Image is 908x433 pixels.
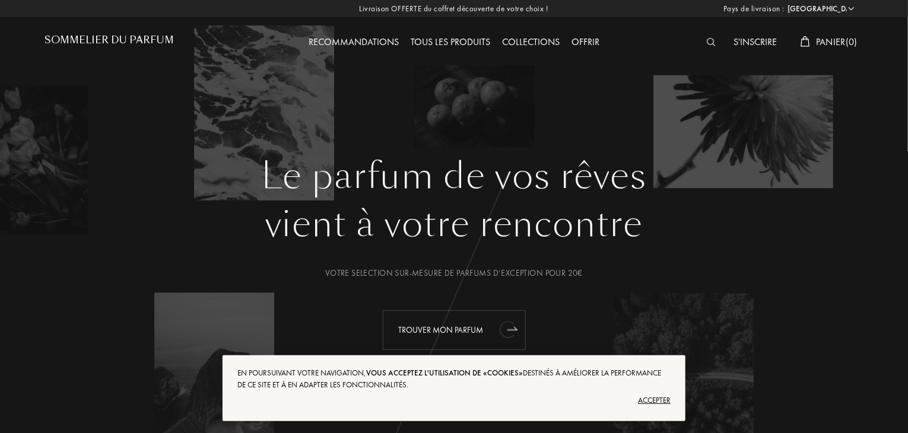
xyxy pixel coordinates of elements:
div: Votre selection sur-mesure de parfums d’exception pour 20€ [53,267,855,279]
span: Panier ( 0 ) [816,36,858,48]
div: animation [497,317,520,341]
img: search_icn_white.svg [707,38,716,46]
div: En poursuivant votre navigation, destinés à améliorer la performance de ce site et à en adapter l... [237,367,671,391]
span: vous acceptez l'utilisation de «cookies» [366,368,523,378]
div: Offrir [566,35,605,50]
div: Recommandations [303,35,405,50]
div: vient à votre rencontre [53,198,855,251]
img: cart_white.svg [801,36,810,47]
div: Tous les produits [405,35,496,50]
a: Collections [496,36,566,48]
div: S'inscrire [728,35,783,50]
h1: Le parfum de vos rêves [53,155,855,198]
a: S'inscrire [728,36,783,48]
a: Sommelier du Parfum [45,34,174,50]
div: Accepter [237,391,671,410]
a: Recommandations [303,36,405,48]
div: Collections [496,35,566,50]
span: Pays de livraison : [723,3,785,15]
a: Trouver mon parfumanimation [374,310,535,350]
a: Tous les produits [405,36,496,48]
div: Trouver mon parfum [383,310,526,350]
h1: Sommelier du Parfum [45,34,174,46]
a: Offrir [566,36,605,48]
